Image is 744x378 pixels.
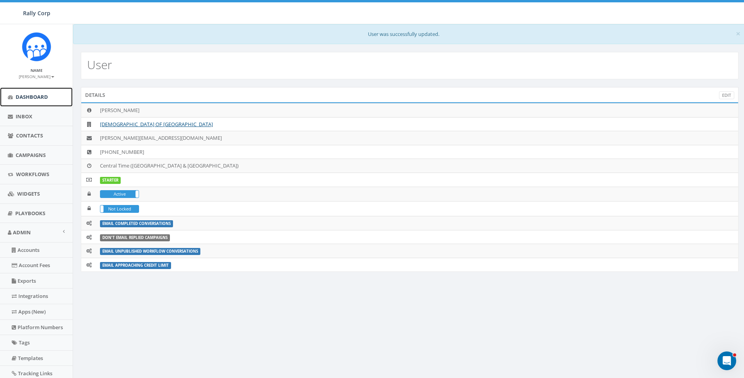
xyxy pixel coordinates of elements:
[16,152,46,159] span: Campaigns
[19,74,54,79] small: [PERSON_NAME]
[100,191,139,198] label: Active
[97,103,738,118] td: [PERSON_NAME]
[97,131,738,145] td: [PERSON_NAME][EMAIL_ADDRESS][DOMAIN_NAME]
[23,9,50,17] span: Rally Corp
[100,248,200,255] label: Email Unpublished Workflow Conversations
[97,159,738,173] td: Central Time ([GEOGRAPHIC_DATA] & [GEOGRAPHIC_DATA])
[100,234,170,241] label: Don't Email Replied Campaigns
[19,73,54,80] a: [PERSON_NAME]
[100,220,173,227] label: Email Completed Conversations
[100,177,121,184] label: STARTER
[97,145,738,159] td: [PHONE_NUMBER]
[100,262,171,269] label: Email Approaching Credit Limit
[100,205,139,213] label: Not Locked
[717,351,736,370] iframe: Intercom live chat
[100,205,139,213] div: LockedNot Locked
[719,91,734,100] a: Edit
[736,28,740,39] span: ×
[30,68,43,73] small: Name
[87,58,112,71] h2: User
[13,229,31,236] span: Admin
[22,32,51,61] img: Icon_1.png
[17,190,40,197] span: Widgets
[16,93,48,100] span: Dashboard
[100,190,139,198] div: ActiveIn Active
[16,113,32,120] span: Inbox
[16,132,43,139] span: Contacts
[736,30,740,38] button: Close
[81,87,739,103] div: Details
[16,171,49,178] span: Workflows
[15,210,45,217] span: Playbooks
[100,121,213,128] a: [DEMOGRAPHIC_DATA] OF [GEOGRAPHIC_DATA]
